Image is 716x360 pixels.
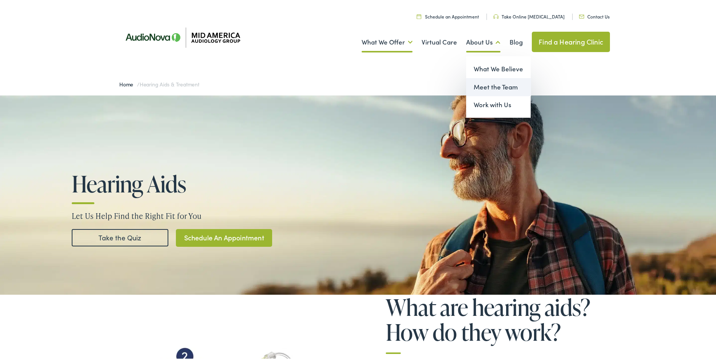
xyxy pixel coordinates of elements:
[532,30,610,51] a: Find a Hearing Clinic
[422,27,457,55] a: Virtual Care
[466,94,531,112] a: Work with Us
[417,12,479,18] a: Schedule an Appointment
[466,58,531,77] a: What We Believe
[119,79,199,86] span: /
[493,12,565,18] a: Take Online [MEDICAL_DATA]
[72,170,301,195] h1: Hearing Aids
[417,12,421,17] img: utility icon
[140,79,199,86] span: Hearing Aids & Treatment
[466,77,531,95] a: Meet the Team
[119,79,137,86] a: Home
[72,228,168,245] a: Take the Quiz
[466,27,500,55] a: About Us
[510,27,523,55] a: Blog
[579,12,610,18] a: Contact Us
[493,13,499,17] img: utility icon
[386,293,610,352] h2: What are hearing aids? How do they work?
[579,13,584,17] img: utility icon
[72,209,650,220] p: Let Us Help Find the Right Fit for You
[362,27,413,55] a: What We Offer
[176,228,272,245] a: Schedule An Appointment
